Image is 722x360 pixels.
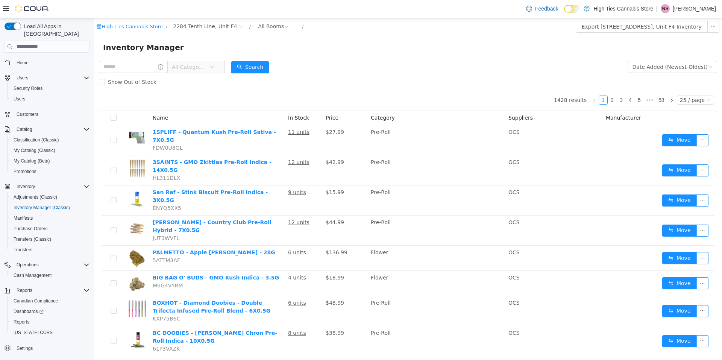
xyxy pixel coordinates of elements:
[11,203,89,212] span: Inventory Manager (Classic)
[11,245,35,254] a: Transfers
[568,259,603,271] button: icon: swapMove
[14,73,31,82] button: Users
[14,58,89,67] span: Home
[232,282,250,288] span: $48.99
[11,193,89,202] span: Adjustments (Classic)
[514,78,522,86] a: 2
[414,312,426,318] span: OCS
[274,107,411,137] td: Pre-Roll
[602,259,614,271] button: icon: ellipsis
[11,296,89,305] span: Canadian Compliance
[496,77,505,87] li: Previous Page
[568,176,603,188] button: icon: swapMove
[11,193,60,202] a: Adjustments (Classic)
[14,109,89,119] span: Customers
[602,317,614,329] button: icon: ellipsis
[11,94,28,103] a: Users
[137,43,175,55] button: icon: searchSearch
[277,97,301,103] span: Category
[568,317,603,329] button: icon: swapMove
[2,73,93,83] button: Users
[8,296,93,306] button: Canadian Compliance
[14,343,89,352] span: Settings
[232,97,244,103] span: Price
[550,77,562,87] li: Next 5 Pages
[414,171,426,177] span: OCS
[34,110,53,129] img: 1SPLIFF - Quantum Kush Pre-Roll Sativa - 7X0.5G hero shot
[568,207,603,219] button: icon: swapMove
[11,307,89,316] span: Dashboards
[11,317,89,327] span: Reports
[541,78,549,86] a: 5
[17,126,32,132] span: Catalog
[78,45,112,53] span: All Categories
[34,341,53,360] img: VERSUS - Purple Afghani Indica - 7G hero shot
[523,1,561,16] a: Feedback
[2,342,93,353] button: Settings
[8,317,93,327] button: Reports
[498,80,502,85] i: icon: left
[8,327,93,338] button: [US_STATE] CCRS
[34,170,53,189] img: San Raf - Stink Biscuit Pre-Roll Indica - 3X0.5G hero shot
[3,6,69,11] a: icon: shopHigh Ties Cannabis Store
[14,286,89,295] span: Reports
[59,171,174,185] a: San Raf - Stink Biscuit Pre-Roll Indica - 3X0.5G
[194,111,215,117] u: 11 units
[59,231,181,237] a: PALMETTO - Apple [PERSON_NAME] - 28G
[541,77,550,87] li: 5
[34,256,53,275] img: BIG BAG O' BUDS - GMO Kush Indica - 3.5G hero shot
[512,97,547,103] span: Manufacturer
[14,247,32,253] span: Transfers
[11,156,89,166] span: My Catalog (Beta)
[11,203,73,212] a: Inventory Manager (Classic)
[602,207,614,219] button: icon: ellipsis
[8,223,93,234] button: Purchase Orders
[11,146,89,155] span: My Catalog (Classic)
[14,137,59,143] span: Classification (Classic)
[116,47,120,52] i: icon: down
[14,330,53,336] span: [US_STATE] CCRS
[14,215,33,221] span: Manifests
[482,3,614,15] button: Export [STREET_ADDRESS], Unit F4 Inventory
[11,296,61,305] a: Canadian Compliance
[9,23,94,35] span: Inventory Manager
[11,224,89,233] span: Purchase Orders
[59,217,85,223] span: JUT3WVFL
[14,205,70,211] span: Inventory Manager (Classic)
[14,194,57,200] span: Adjustments (Classic)
[14,110,41,119] a: Customers
[11,61,65,67] span: Show Out of Stock
[568,146,603,158] button: icon: swapMove
[523,77,532,87] li: 3
[8,306,93,317] a: Dashboards
[11,135,62,144] a: Classification (Classic)
[8,270,93,281] button: Cash Management
[232,141,250,147] span: $42.99
[538,43,614,55] div: Date Added (Newest-Oldest)
[17,345,33,351] span: Settings
[586,78,611,86] div: 25 / page
[194,171,212,177] u: 9 units
[11,214,89,223] span: Manifests
[274,167,411,197] td: Pre-Roll
[550,77,562,87] span: •••
[11,235,89,244] span: Transfers (Classic)
[232,111,250,117] span: $27.99
[11,328,89,337] span: Washington CCRS
[535,5,558,12] span: Feedback
[8,234,93,245] button: Transfers (Classic)
[2,57,93,68] button: Home
[414,231,426,237] span: OCS
[8,135,93,145] button: Classification (Classic)
[514,77,523,87] li: 2
[79,4,143,12] span: 2284 Tenth Line, Unit F4
[232,201,250,207] span: $44.99
[34,231,53,249] img: PALMETTO - Apple Jack Sativa - 28G hero shot
[59,111,182,125] a: 1SPLIFF - Quantum Kush Pre-Roll Sativa - 7X0.5G
[2,260,93,270] button: Operations
[11,214,36,223] a: Manifests
[274,278,411,308] td: Pre-Roll
[14,319,29,325] span: Reports
[602,116,614,128] button: icon: ellipsis
[194,282,212,288] u: 6 units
